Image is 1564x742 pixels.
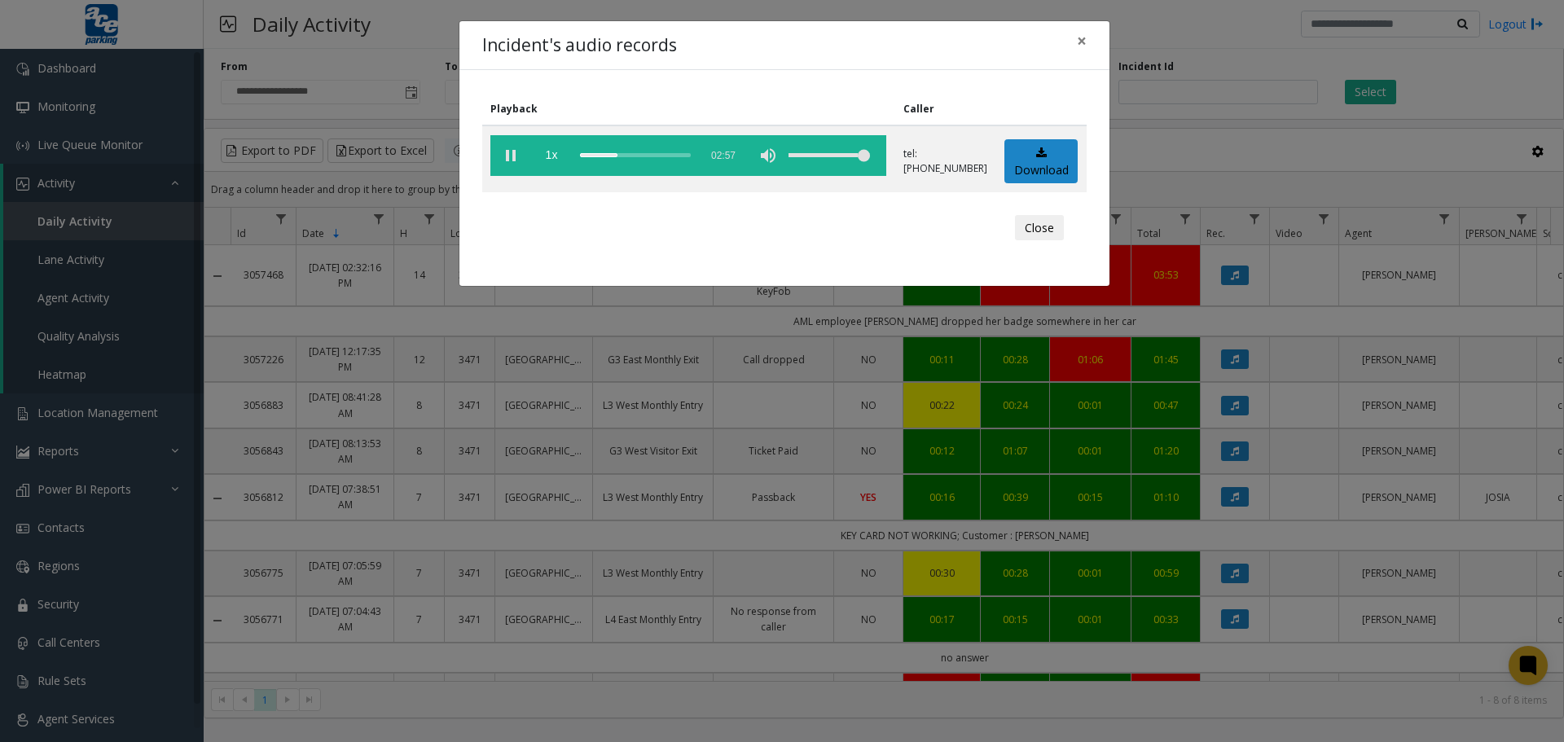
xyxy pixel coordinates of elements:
[789,135,870,176] div: volume level
[482,93,895,125] th: Playback
[1015,215,1064,241] button: Close
[895,93,996,125] th: Caller
[903,147,987,176] p: tel:[PHONE_NUMBER]
[1004,139,1078,184] a: Download
[580,135,691,176] div: scrub bar
[1077,29,1087,52] span: ×
[1065,21,1098,61] button: Close
[531,135,572,176] span: playback speed button
[482,33,677,59] h4: Incident's audio records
